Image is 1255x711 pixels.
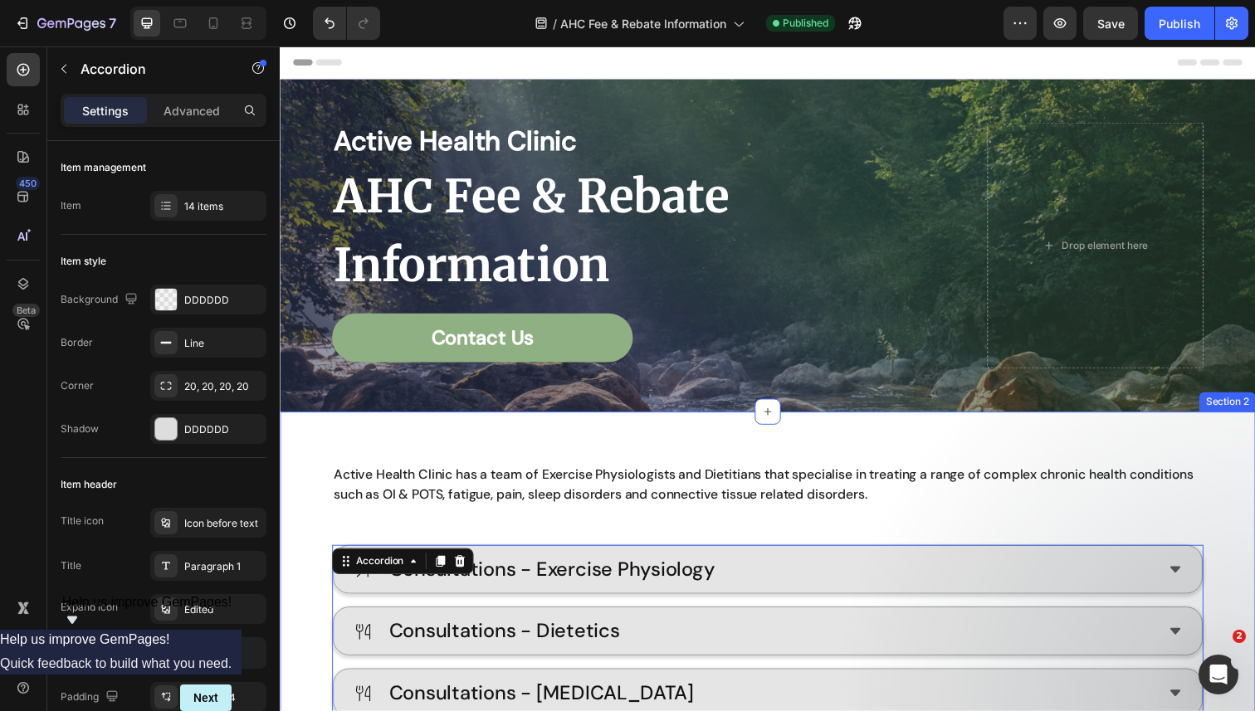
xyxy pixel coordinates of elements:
div: Accordion [74,519,129,533]
div: Border [61,335,93,350]
p: Consultations - [MEDICAL_DATA] [111,645,422,675]
p: Active Health Clinic has a team of Exercise Physiologists and Dietitians that specialise in treat... [55,428,941,468]
div: Title icon [61,514,104,528]
div: Undo/Redo [313,7,380,40]
p: Settings [82,102,129,119]
span: Save [1097,17,1125,31]
span: / [553,15,557,32]
div: Item style [61,254,106,269]
div: Publish [1159,15,1200,32]
span: AHC Fee & Rebate Information [560,15,726,32]
p: Consultations - Exercise Physiology [111,519,444,549]
div: Background [61,289,141,311]
div: Corner [61,378,94,393]
div: Title [61,558,81,573]
div: Drop element here [798,197,886,211]
iframe: Design area [280,46,1255,711]
button: 7 [7,7,124,40]
div: Shadow [61,421,99,436]
div: Beta [12,304,40,317]
div: Item header [61,477,117,492]
div: Icon before text [184,516,262,531]
span: Help us improve GemPages! [62,595,232,609]
div: DDDDDD [184,293,262,308]
div: Item [61,198,81,213]
p: Accordion [81,59,222,79]
div: 14 items [184,199,262,214]
div: Paragraph 1 [184,559,262,574]
span: 2 [1233,630,1246,643]
div: 450 [16,177,40,190]
div: Line [184,336,262,351]
span: Published [783,16,828,31]
button: Save [1083,7,1138,40]
button: Publish [1145,7,1214,40]
div: Item management [61,160,146,175]
div: Section 2 [942,356,993,371]
div: 20, 20, 20, 20 [184,379,262,394]
div: DDDDDD [184,422,262,437]
iframe: Intercom live chat [1199,655,1238,694]
p: Advanced [164,102,220,119]
p: 7 [109,13,116,33]
button: Show survey - Help us improve GemPages! [62,595,232,630]
p: Consultations - Dietetics [111,582,347,612]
